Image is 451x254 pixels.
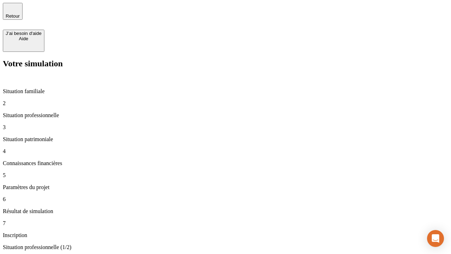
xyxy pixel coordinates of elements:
p: 6 [3,196,448,202]
button: J’ai besoin d'aideAide [3,30,44,52]
span: Retour [6,13,20,19]
p: Situation familiale [3,88,448,95]
p: Situation patrimoniale [3,136,448,143]
p: Situation professionnelle [3,112,448,119]
p: Paramètres du projet [3,184,448,190]
p: 3 [3,124,448,131]
p: Inscription [3,232,448,238]
p: 4 [3,148,448,155]
p: 2 [3,100,448,107]
h2: Votre simulation [3,59,448,68]
p: Situation professionnelle (1/2) [3,244,448,250]
div: Aide [6,36,42,41]
button: Retour [3,3,23,20]
p: 5 [3,172,448,179]
div: J’ai besoin d'aide [6,31,42,36]
p: Résultat de simulation [3,208,448,214]
p: Connaissances financières [3,160,448,167]
p: 7 [3,220,448,226]
div: Open Intercom Messenger [427,230,444,247]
